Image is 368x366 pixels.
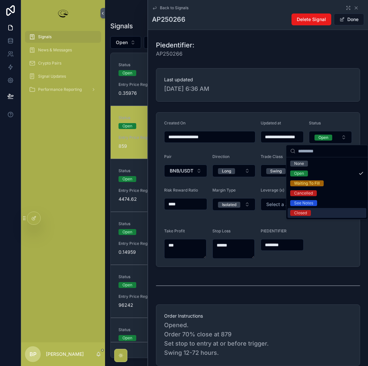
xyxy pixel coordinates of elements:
[156,50,194,58] span: AP250266
[164,188,198,193] span: Risk Reward Ratio
[164,84,352,93] span: [DATE] 6:36 AM
[297,16,326,23] span: Delete Signal
[119,249,172,255] span: 0.14959
[119,90,172,96] span: 0.35976
[111,212,362,265] a: StatusOpenPairLDO/USDTUpdated at[DATE] 2:35 AMPIEDENTIFIERAP250253Entry Price Region0.14959Take P...
[111,106,362,159] a: StatusOpenPairBNB/USDTUpdated at[DATE] 6:36 AMPIEDENTIFIERAP250266Entry Price Region859Take Profi...
[119,143,172,149] span: 859
[222,202,236,208] div: Isolated
[309,120,321,125] span: Status
[294,200,313,206] div: See Notes
[334,13,364,25] button: Done
[110,21,133,31] h1: Signals
[119,302,172,308] span: 96242
[261,120,281,125] span: Updated at
[212,188,236,193] span: Margin Type
[164,313,352,319] span: Order Instructions
[25,31,101,43] a: Signals
[170,168,193,174] span: BNB/USDT
[119,62,172,67] span: Status
[111,53,362,106] a: StatusOpenPairXLM/USDTUpdated at[DATE] 3:23 PMPIEDENTIFIERAP250268Entry Price Region0.35976Take P...
[38,61,61,66] span: Crypto Pairs
[164,165,207,177] button: Select Button
[261,228,287,233] span: PIEDENTIFIER
[25,44,101,56] a: News & Messages
[46,351,84,357] p: [PERSON_NAME]
[30,350,36,358] span: BP
[294,210,307,216] div: Closed
[116,39,128,46] span: Open
[119,135,172,140] span: Entry Price Region
[212,198,255,211] button: Select Button
[286,157,368,219] div: Suggestions
[270,168,282,174] div: Swing
[212,154,229,159] span: Direction
[119,221,172,226] span: Status
[119,294,172,299] span: Entry Price Region
[294,180,320,186] div: Waiting To Fill
[261,165,304,177] button: Select Button
[25,84,101,95] a: Performance Reporting
[56,8,70,18] img: App logo
[122,282,132,288] div: Open
[122,123,132,129] div: Open
[164,76,352,83] span: Last updated
[119,188,172,193] span: Entry Price Region
[119,327,172,332] span: Status
[152,5,188,11] a: Back to Signals
[144,36,184,49] button: Select Button
[122,176,132,182] div: Open
[25,70,101,82] a: Signal Updates
[292,13,331,25] button: Delete Signal
[261,198,304,211] button: Select Button
[111,159,362,212] a: StatusOpenPairETH/USDTUpdated at[DATE] 2:22 PMPIEDENTIFIERAP250264Entry Price Region4474.62Take P...
[164,321,352,357] span: Opened. Order 70% close at 879 Set stop to entry at or before trigger. Swing 12-72 hours.
[152,15,185,24] h1: AP250266
[38,47,72,53] span: News & Messages
[111,265,362,318] a: StatusOpenPairBTC/USDTUpdated at[DATE] 3:42 AMPIEDENTIFIERAP250105Entry Price Region96242Take Pro...
[294,190,313,196] div: Cancelled
[119,82,172,87] span: Entry Price Region
[119,241,172,246] span: Entry Price Region
[25,57,101,69] a: Crypto Pairs
[294,170,304,176] div: Open
[119,274,172,279] span: Status
[119,168,172,173] span: Status
[122,70,132,76] div: Open
[160,5,188,11] span: Back to Signals
[261,154,283,159] span: Trade Class
[122,335,132,341] div: Open
[38,87,82,92] span: Performance Reporting
[266,201,290,208] span: Select a Leverage (x)
[38,34,52,39] span: Signals
[164,120,185,125] span: Created On
[212,165,255,177] button: Select Button
[156,40,194,50] h1: Piedentifier:
[309,131,352,144] button: Select Button
[122,229,132,235] div: Open
[21,26,105,104] div: scrollable content
[164,228,185,233] span: Take Profit
[38,74,66,79] span: Signal Updates
[119,196,172,202] span: 4474.62
[164,154,172,159] span: Pair
[318,135,328,141] div: Open
[222,168,231,174] div: Long
[110,36,141,49] button: Select Button
[261,188,284,193] span: Leverage (x)
[119,115,172,120] span: Status
[294,161,304,167] div: None
[212,228,230,233] span: Stop Loss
